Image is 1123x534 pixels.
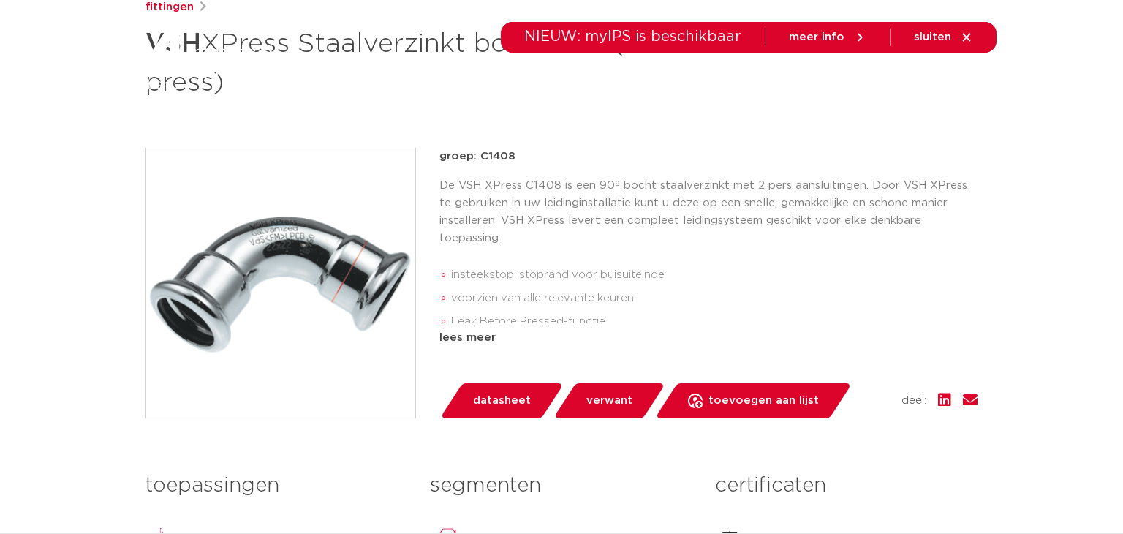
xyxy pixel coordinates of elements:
span: datasheet [473,389,531,413]
span: toevoegen aan lijst [708,389,819,413]
a: toepassingen [527,53,604,112]
a: datasheet [439,383,564,418]
span: verwant [586,389,632,413]
a: meer info [789,31,866,44]
p: groep: C1408 [439,148,978,165]
div: lees meer [439,329,978,347]
a: sluiten [914,31,973,44]
img: Product Image for VSH XPress Staalverzinkt bocht 90° (2 x press) [146,148,415,418]
h3: segmenten [430,471,692,500]
span: meer info [789,31,844,42]
span: sluiten [914,31,951,42]
a: producten [363,53,422,112]
a: downloads [633,53,695,112]
a: markten [451,53,498,112]
a: over ons [801,53,851,112]
a: services [725,53,771,112]
nav: Menu [363,53,851,112]
li: Leak Before Pressed-functie [451,310,978,334]
h3: certificaten [715,471,978,500]
li: insteekstop: stoprand voor buisuiteinde [451,263,978,287]
p: De VSH XPress C1408 is een 90º bocht staalverzinkt met 2 pers aansluitingen. Door VSH XPress te g... [439,177,978,247]
h3: toepassingen [145,471,408,500]
span: NIEUW: myIPS is beschikbaar [524,29,741,44]
div: my IPS [924,53,939,112]
span: deel: [901,392,926,410]
li: voorzien van alle relevante keuren [451,287,978,310]
a: verwant [553,383,665,418]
